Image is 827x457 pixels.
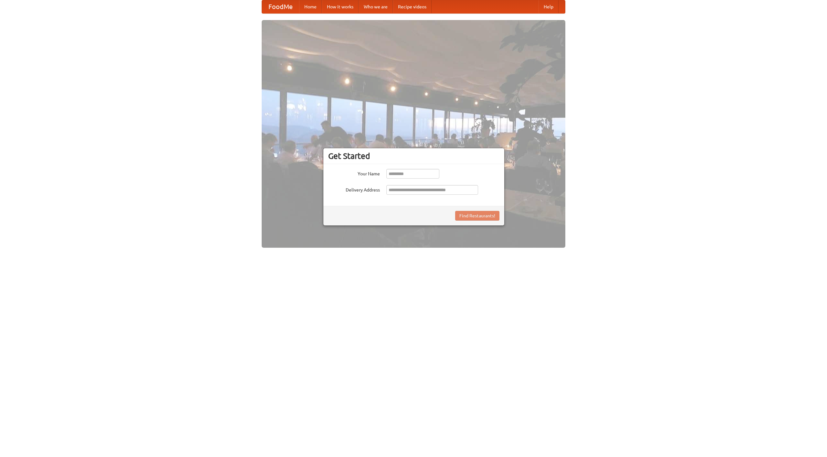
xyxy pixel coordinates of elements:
a: Who we are [359,0,393,13]
a: FoodMe [262,0,299,13]
a: How it works [322,0,359,13]
h3: Get Started [328,151,499,161]
button: Find Restaurants! [455,211,499,221]
a: Help [539,0,559,13]
a: Home [299,0,322,13]
label: Delivery Address [328,185,380,193]
label: Your Name [328,169,380,177]
a: Recipe videos [393,0,432,13]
